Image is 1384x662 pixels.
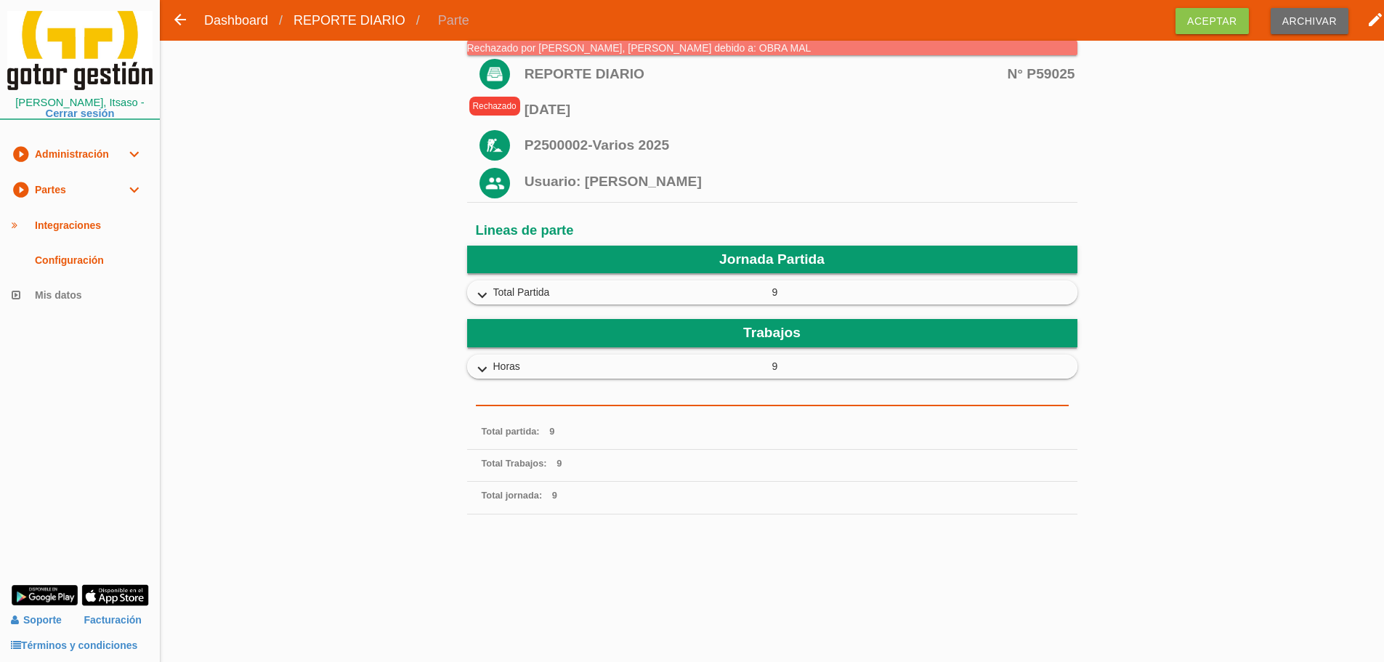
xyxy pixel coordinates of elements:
[11,584,78,606] img: google-play.png
[552,490,557,501] span: 9
[525,102,1075,116] span: [DATE]
[471,286,494,305] i: expand_more
[1367,5,1384,34] i: edit
[479,130,510,161] img: ic_work_in_progress_white.png
[482,426,540,437] span: Total partida:
[479,59,510,89] img: ic_action_modelo_de_partes_blanco.png
[125,172,142,207] i: expand_more
[471,360,494,379] i: expand_more
[467,319,1077,347] header: Trabajos
[525,137,670,153] a: P2500002-Varios 2025
[482,490,543,501] span: Total jornada:
[525,174,702,189] span: Usuario: [PERSON_NAME]
[467,246,1077,273] header: Jornada Partida
[11,614,62,626] a: Soporte
[493,359,772,374] span: Horas
[1271,8,1348,34] span: Archivar
[772,285,1051,300] span: 9
[84,607,142,633] a: Facturación
[1007,67,1075,81] span: N° P59025
[1175,8,1249,34] span: Aceptar
[476,223,1069,238] h6: Lineas de parte
[12,172,29,207] i: play_circle_filled
[482,458,547,469] span: Total Trabajos:
[81,584,149,606] img: app-store.png
[469,97,520,116] p: Rechazado
[7,11,153,90] img: itcons-logo
[11,639,137,651] a: Términos y condiciones
[525,67,1075,81] span: REPORTE DIARIO
[427,2,480,39] span: Parte
[493,285,772,300] span: Total Partida
[125,137,142,171] i: expand_more
[772,359,1051,374] span: 9
[46,108,115,119] a: Cerrar sesión
[557,458,562,469] span: 9
[549,426,554,437] span: 9
[12,137,29,171] i: play_circle_filled
[479,168,510,198] img: ic_action_name2.png
[467,41,1077,55] div: Rechazado por [PERSON_NAME], [PERSON_NAME] debido a: OBRA MAL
